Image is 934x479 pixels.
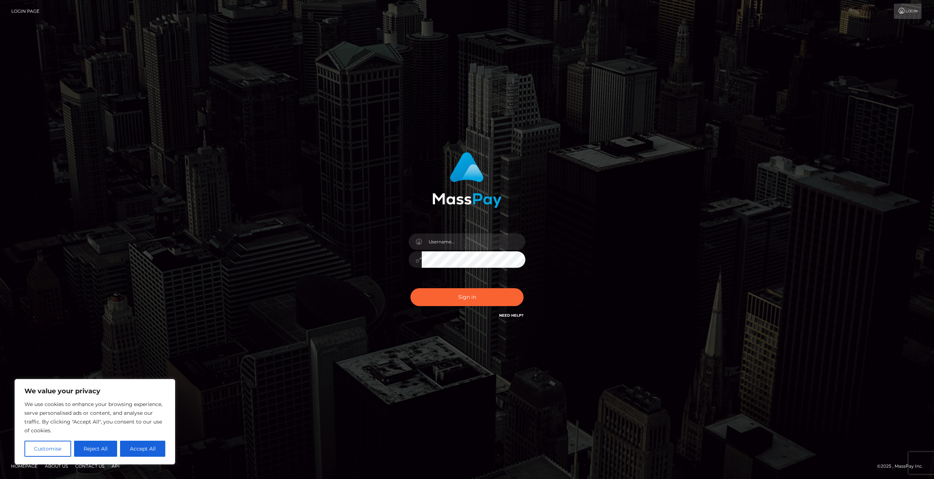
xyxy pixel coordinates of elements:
button: Accept All [120,441,165,457]
a: Need Help? [499,313,524,318]
input: Username... [422,233,525,250]
a: Homepage [8,460,40,472]
button: Reject All [74,441,117,457]
button: Sign in [410,288,524,306]
p: We use cookies to enhance your browsing experience, serve personalised ads or content, and analys... [24,400,165,435]
div: © 2025 , MassPay Inc. [877,462,929,470]
a: Login Page [11,4,39,19]
a: API [109,460,123,472]
div: We value your privacy [15,379,175,464]
a: About Us [42,460,71,472]
a: Contact Us [72,460,107,472]
button: Customise [24,441,71,457]
p: We value your privacy [24,387,165,395]
a: Login [894,4,922,19]
img: MassPay Login [432,152,502,208]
